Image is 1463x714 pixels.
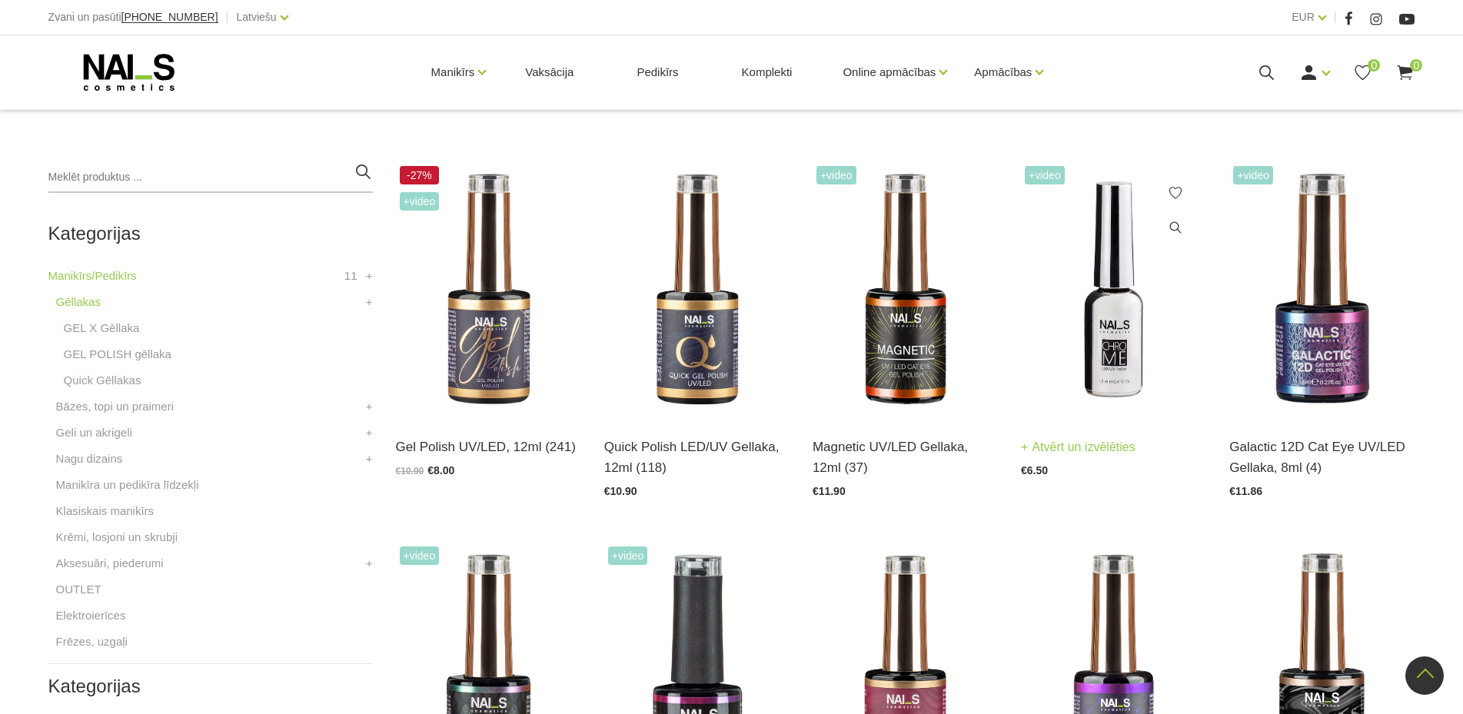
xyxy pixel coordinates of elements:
[64,371,141,390] a: Quick Gēllakas
[816,166,856,184] span: +Video
[813,485,846,497] span: €11.90
[624,35,690,109] a: Pedikīrs
[400,192,440,211] span: +Video
[366,397,373,416] a: +
[56,528,178,546] a: Krēmi, losjoni un skrubji
[236,8,276,26] a: Latviešu
[396,162,581,417] img: Ilgnoturīga, intensīvi pigmentēta gellaka. Viegli klājas, lieliski žūst, nesaraujas, neatkāpjas n...
[56,502,155,520] a: Klasiskais manikīrs
[366,554,373,573] a: +
[56,476,199,494] a: Manikīra un pedikīra līdzekļi
[1021,464,1048,477] span: €6.50
[56,554,164,573] a: Aksesuāri, piederumi
[604,437,790,478] a: Quick Polish LED/UV Gellaka, 12ml (118)
[974,42,1032,103] a: Apmācības
[121,11,218,23] span: [PHONE_NUMBER]
[1395,63,1415,82] a: 0
[1410,59,1422,71] span: 0
[366,293,373,311] a: +
[56,580,101,599] a: OUTLET
[48,224,373,244] h2: Kategorijas
[366,423,373,442] a: +
[400,546,440,565] span: +Video
[121,12,218,23] a: [PHONE_NUMBER]
[1229,437,1415,478] a: Galactic 12D Cat Eye UV/LED Gellaka, 8ml (4)
[1021,437,1135,458] a: Atvērt un izvēlēties
[1229,162,1415,417] img: Daudzdimensionāla magnētiskā gellaka, kas satur smalkas, atstarojošas hroma daļiņas. Ar īpaša mag...
[1233,166,1273,184] span: +Video
[64,345,171,364] a: GEL POLISH gēllaka
[730,35,805,109] a: Komplekti
[48,676,373,696] h2: Kategorijas
[604,162,790,417] img: Ātri, ērti un vienkārši!Intensīvi pigmentēta gellaka, kas perfekti klājas arī vienā slānī, tādā v...
[1021,162,1206,417] img: Paredzēta hromēta jeb spoguļspīduma efekta veidošanai uz pilnas naga plātnes vai atsevišķiem diza...
[1334,8,1337,27] span: |
[344,267,357,285] span: 11
[427,464,454,477] span: €8.00
[396,437,581,457] a: Gel Polish UV/LED, 12ml (241)
[226,8,229,27] span: |
[813,437,998,478] a: Magnetic UV/LED Gellaka, 12ml (37)
[513,35,586,109] a: Vaksācija
[56,423,132,442] a: Geli un akrigeli
[813,162,998,417] img: Ilgnoturīga gellaka, kas sastāv no metāla mikrodaļiņām, kuras īpaša magnēta ietekmē var pārvērst ...
[64,319,140,337] a: GEL X Gēllaka
[1368,59,1380,71] span: 0
[1025,166,1065,184] span: +Video
[56,397,174,416] a: Bāzes, topi un praimeri
[366,267,373,285] a: +
[1292,8,1315,26] a: EUR
[843,42,936,103] a: Online apmācības
[431,42,475,103] a: Manikīrs
[56,606,126,625] a: Elektroierīces
[48,8,218,27] div: Zvani un pasūti
[56,633,128,651] a: Frēzes, uzgaļi
[1229,485,1262,497] span: €11.86
[1353,63,1372,82] a: 0
[48,267,137,285] a: Manikīrs/Pedikīrs
[604,485,637,497] span: €10.90
[56,293,101,311] a: Gēllakas
[396,466,424,477] span: €10.90
[48,162,373,193] input: Meklēt produktus ...
[400,166,440,184] span: -27%
[608,546,648,565] span: +Video
[366,450,373,468] a: +
[56,450,123,468] a: Nagu dizains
